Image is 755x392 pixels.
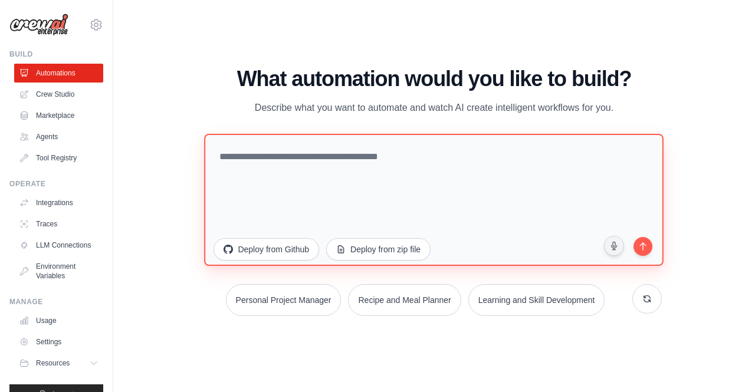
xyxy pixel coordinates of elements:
div: Build [9,50,103,59]
button: Deploy from zip file [326,238,431,261]
img: Logo [9,14,68,36]
a: Automations [14,64,103,83]
button: Recipe and Meal Planner [348,284,461,316]
div: Manage [9,297,103,307]
span: Resources [36,358,70,368]
button: Learning and Skill Development [468,284,605,316]
a: Marketplace [14,106,103,125]
button: Personal Project Manager [226,284,342,316]
a: Settings [14,332,103,351]
a: Integrations [14,193,103,212]
a: Traces [14,215,103,233]
iframe: Chat Widget [696,335,755,392]
a: Agents [14,127,103,146]
a: Usage [14,311,103,330]
button: Deploy from Github [214,238,319,261]
a: LLM Connections [14,236,103,255]
a: Tool Registry [14,149,103,167]
button: Resources [14,354,103,373]
a: Crew Studio [14,85,103,104]
a: Environment Variables [14,257,103,285]
h1: What automation would you like to build? [206,67,661,91]
p: Describe what you want to automate and watch AI create intelligent workflows for you. [236,100,632,116]
div: Operate [9,179,103,189]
